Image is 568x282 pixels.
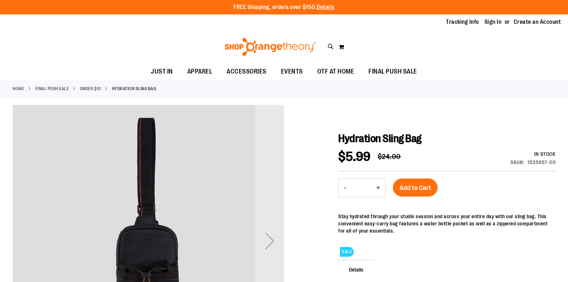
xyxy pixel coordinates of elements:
span: APPAREL [187,63,213,80]
span: JUST IN [151,63,173,80]
div: Stay hydrated through your studio session and across your entire day with our sling bag. This con... [338,213,555,234]
span: EVENTS [281,63,303,80]
strong: Hydration Sling Bag [112,85,156,92]
span: OTF AT HOME [317,63,354,80]
a: APPAREL [180,63,220,80]
span: ACCESSORIES [227,63,267,80]
div: 1535957-00 [527,159,555,166]
a: FINAL PUSH SALE [35,85,69,92]
a: ACCESSORIES [219,63,274,80]
span: $5.99 [338,149,371,164]
span: Hydration Sling Bag [338,132,421,145]
button: Add to Cart [393,179,438,197]
a: Details [317,4,335,10]
span: SALE [340,247,354,257]
span: FINAL PUSH SALE [368,63,417,80]
p: FREE Shipping, orders over $150. [233,3,335,12]
a: Tracking Info [446,18,479,26]
span: In stock [534,151,555,157]
button: Decrease product quantity [339,179,352,197]
a: Sign In [484,18,502,26]
a: Home [13,85,24,92]
a: JUST IN [144,63,180,80]
input: Product quantity [352,179,371,197]
a: FINAL PUSH SALE [361,63,424,80]
span: $24.00 [378,153,401,161]
a: Create an Account [514,18,561,26]
span: Add to Cart [399,184,431,192]
a: EVENTS [274,63,310,80]
a: OTF AT HOME [310,63,362,80]
button: Increase product quantity [371,179,385,197]
img: Shop Orangetheory [224,38,317,56]
a: Under $10 [80,85,101,92]
strong: SKU [510,159,524,165]
div: Availability [510,150,555,158]
span: Details [338,260,374,279]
